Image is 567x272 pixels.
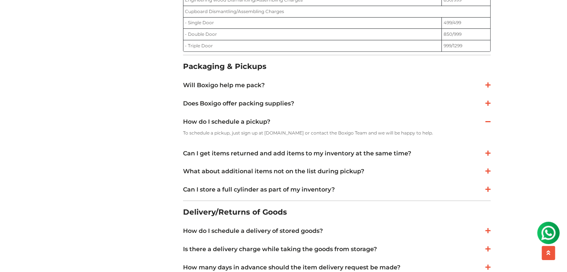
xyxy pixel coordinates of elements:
p: 499/499 [444,19,488,26]
a: Is there a delivery charge while taking the goods from storage? [183,245,491,254]
a: Will Boxigo help me pack? [183,81,491,90]
h2: Packaging & Pickups [183,58,491,75]
a: Can I get items returned and add items to my inventory at the same time? [183,149,491,158]
p: - Triple Door [185,42,440,50]
img: whatsapp-icon.svg [7,7,22,22]
p: - Single Door [185,19,440,26]
p: To schedule a pickup, just sign up at [DOMAIN_NAME] or contact the Boxigo Team and we will be hap... [183,129,491,137]
h2: Delivery/Returns of Goods [183,204,491,221]
a: How do I schedule a pickup? [183,117,491,126]
button: scroll up [542,246,555,260]
p: 850/999 [444,31,488,38]
a: What about additional items not on the list during pickup? [183,167,491,176]
p: - Double Door [185,31,440,38]
a: Can I store a full cylinder as part of my inventory? [183,185,491,194]
p: 999/1299 [444,42,488,50]
a: How many days in advance should the item delivery request be made? [183,263,491,272]
p: Cupboard Dismantling/Assembling Charges [185,8,488,15]
a: Does Boxigo offer packing supplies? [183,99,491,108]
a: How do I schedule a delivery of stored goods? [183,227,491,235]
